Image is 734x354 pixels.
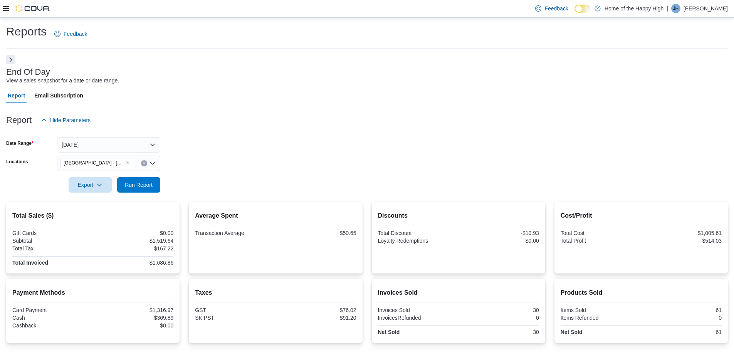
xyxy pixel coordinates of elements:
div: Total Cost [561,230,640,236]
div: $76.02 [277,307,356,313]
strong: Net Sold [378,329,400,335]
h2: Taxes [195,288,356,297]
span: Email Subscription [34,88,83,103]
h2: Payment Methods [12,288,173,297]
button: Hide Parameters [38,112,94,128]
h1: Reports [6,24,47,39]
div: $1,005.61 [643,230,722,236]
div: Cashback [12,322,91,329]
button: Clear input [141,160,147,166]
div: $1,316.97 [94,307,173,313]
div: Total Discount [378,230,457,236]
div: Gift Cards [12,230,91,236]
strong: Total Invoiced [12,260,48,266]
div: $0.00 [94,230,173,236]
div: Total Tax [12,245,91,252]
div: Items Refunded [561,315,640,321]
div: View a sales snapshot for a date or date range. [6,77,119,85]
span: Export [73,177,107,193]
div: $369.89 [94,315,173,321]
a: Feedback [51,26,90,42]
button: Next [6,55,15,64]
div: $167.22 [94,245,173,252]
span: [GEOGRAPHIC_DATA] - [GEOGRAPHIC_DATA] - Fire & Flower [64,159,124,167]
div: 30 [460,329,539,335]
h3: End Of Day [6,67,50,77]
label: Locations [6,159,28,165]
div: -$10.93 [460,230,539,236]
h2: Discounts [378,211,539,220]
div: 30 [460,307,539,313]
div: $1,686.86 [94,260,173,266]
div: Card Payment [12,307,91,313]
strong: Net Sold [561,329,583,335]
p: | [667,4,668,13]
p: Home of the Happy High [605,4,663,13]
div: Total Profit [561,238,640,244]
button: Run Report [117,177,160,193]
p: [PERSON_NAME] [684,4,728,13]
div: InvoicesRefunded [378,315,457,321]
input: Dark Mode [574,5,591,13]
h2: Total Sales ($) [12,211,173,220]
h3: Report [6,116,32,125]
div: SK PST [195,315,274,321]
span: Run Report [125,181,153,189]
img: Cova [15,5,50,12]
a: Feedback [532,1,571,16]
div: Items Sold [561,307,640,313]
div: Subtotal [12,238,91,244]
h2: Average Spent [195,211,356,220]
button: Remove Battleford - Battleford Crossing - Fire & Flower from selection in this group [125,161,130,165]
button: Export [69,177,112,193]
div: 0 [643,315,722,321]
span: Hide Parameters [50,116,91,124]
div: Joshua Hunt [671,4,680,13]
span: Report [8,88,25,103]
div: Invoices Sold [378,307,457,313]
h2: Invoices Sold [378,288,539,297]
div: $0.00 [94,322,173,329]
div: Transaction Average [195,230,274,236]
span: Feedback [64,30,87,38]
h2: Cost/Profit [561,211,722,220]
div: $0.00 [460,238,539,244]
span: Feedback [544,5,568,12]
label: Date Range [6,140,34,146]
div: Cash [12,315,91,321]
div: $514.03 [643,238,722,244]
div: $91.20 [277,315,356,321]
div: $50.65 [277,230,356,236]
span: JH [673,4,679,13]
button: [DATE] [57,137,160,153]
div: 61 [643,307,722,313]
span: Battleford - Battleford Crossing - Fire & Flower [60,159,133,167]
div: Loyalty Redemptions [378,238,457,244]
div: 0 [460,315,539,321]
h2: Products Sold [561,288,722,297]
div: GST [195,307,274,313]
div: 61 [643,329,722,335]
div: $1,519.64 [94,238,173,244]
button: Open list of options [149,160,156,166]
